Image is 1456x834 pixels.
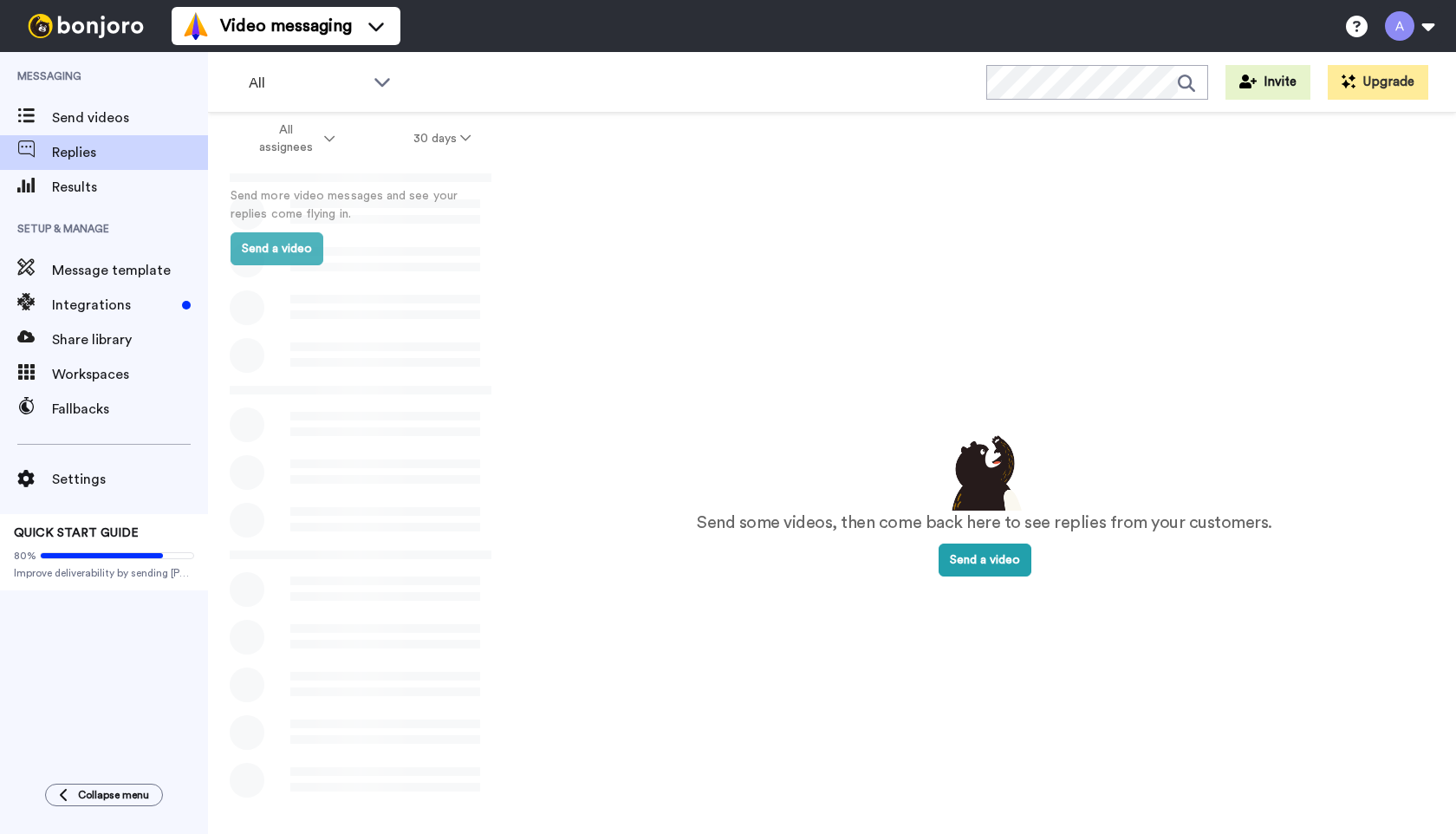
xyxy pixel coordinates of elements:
[52,260,208,281] span: Message template
[52,142,208,163] span: Replies
[52,364,208,385] span: Workspaces
[14,566,194,580] span: Improve deliverability by sending [PERSON_NAME]’s from your own email
[939,554,1031,566] a: Send a video
[211,114,374,163] button: All assignees
[374,123,510,154] button: 30 days
[52,295,175,316] span: Integrations
[182,12,210,40] img: vm-color.svg
[231,232,323,265] button: Send a video
[45,784,163,806] button: Collapse menu
[231,187,491,224] p: Send more video messages and see your replies come flying in.
[14,549,36,563] span: 80%
[52,329,208,350] span: Share library
[52,469,208,490] span: Settings
[1225,65,1310,100] button: Invite
[52,108,208,128] span: Send videos
[250,121,321,156] span: All assignees
[1328,65,1428,100] button: Upgrade
[52,399,208,420] span: Fallbacks
[52,177,208,198] span: Results
[697,511,1272,536] p: Send some videos, then come back here to see replies from your customers.
[14,527,139,539] span: QUICK START GUIDE
[941,431,1028,511] img: results-emptystates.png
[939,544,1031,577] button: Send a video
[249,73,365,94] span: All
[220,14,352,38] span: Video messaging
[78,788,149,802] span: Collapse menu
[21,14,151,38] img: bj-logo-header-white.svg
